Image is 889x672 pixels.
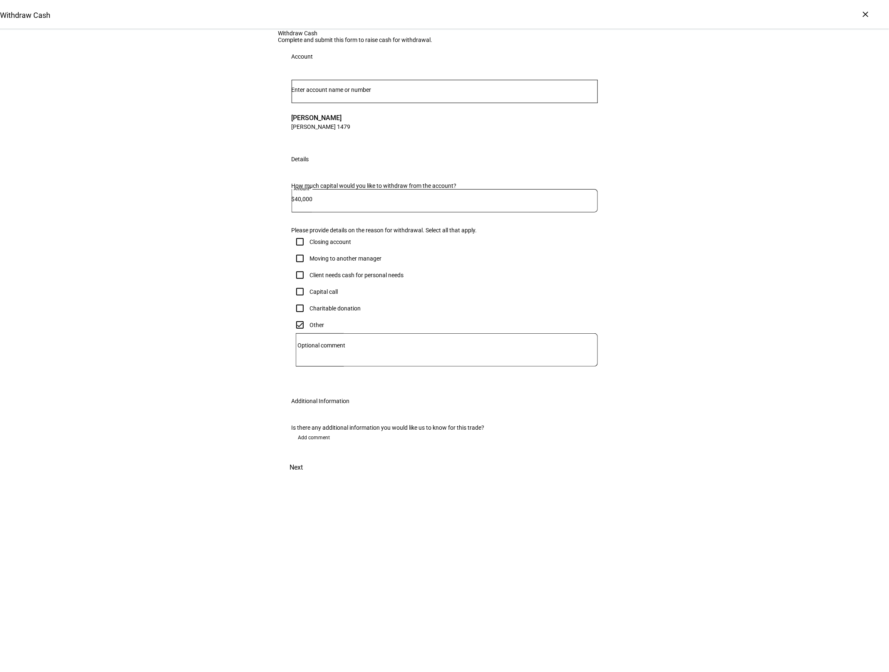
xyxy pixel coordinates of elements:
[310,305,361,312] div: Charitable donation
[310,322,324,328] div: Other
[278,458,315,478] button: Next
[278,37,611,43] div: Complete and submit this form to raise cash for withdrawal.
[310,272,404,278] div: Client needs cash for personal needs
[292,182,598,189] div: How much capital would you like to withdraw from the account?
[278,30,611,37] div: Withdraw Cash
[292,196,295,202] span: $
[298,342,346,349] mat-label: Optional comment
[290,458,303,478] span: Next
[859,7,872,21] div: ×
[292,424,598,431] div: Is there any additional information you would like us to know for this trade?
[292,431,337,444] button: Add comment
[292,86,598,93] input: Number
[294,186,311,191] mat-label: Amount*
[292,227,598,234] div: Please provide details on the reason for withdrawal. Select all that apply.
[292,398,350,404] div: Additional Information
[292,123,351,130] span: [PERSON_NAME] 1479
[292,113,351,123] span: [PERSON_NAME]
[310,239,352,245] div: Closing account
[292,53,313,60] div: Account
[298,431,330,444] span: Add comment
[310,255,382,262] div: Moving to another manager
[292,156,309,162] div: Details
[310,288,338,295] div: Capital call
